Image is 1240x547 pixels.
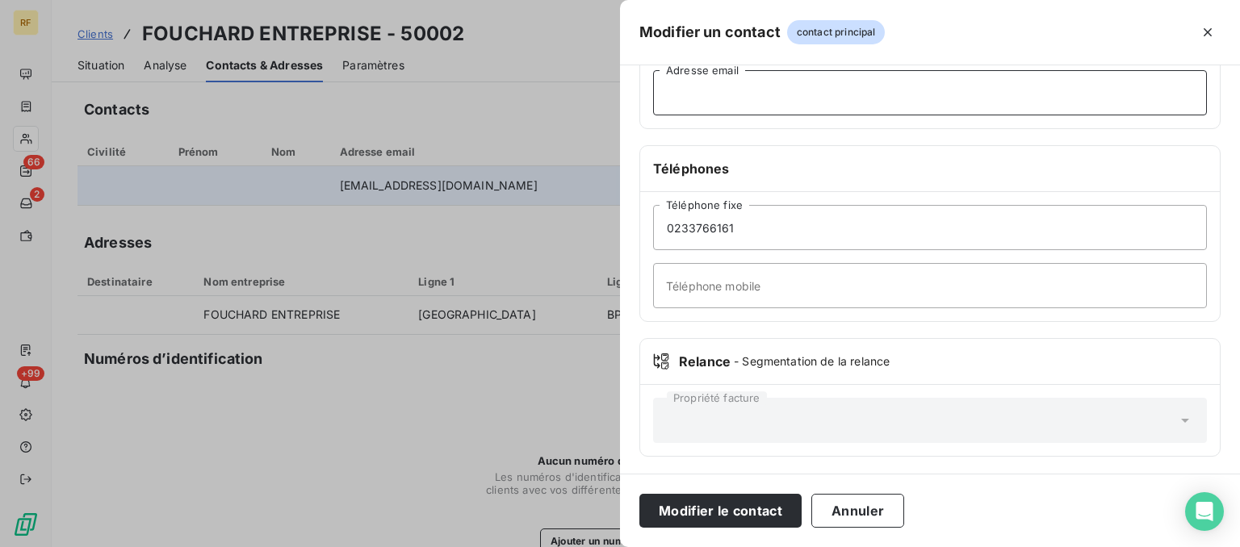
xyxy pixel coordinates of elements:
input: placeholder [653,70,1207,115]
div: Relance [653,352,1207,371]
input: placeholder [653,263,1207,308]
span: contact principal [787,20,886,44]
button: Modifier le contact [639,494,802,528]
h6: Téléphones [653,159,1207,178]
h5: Modifier un contact [639,21,781,44]
div: Open Intercom Messenger [1185,492,1224,531]
button: Annuler [811,494,904,528]
span: - Segmentation de la relance [734,353,890,370]
input: placeholder [653,205,1207,250]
